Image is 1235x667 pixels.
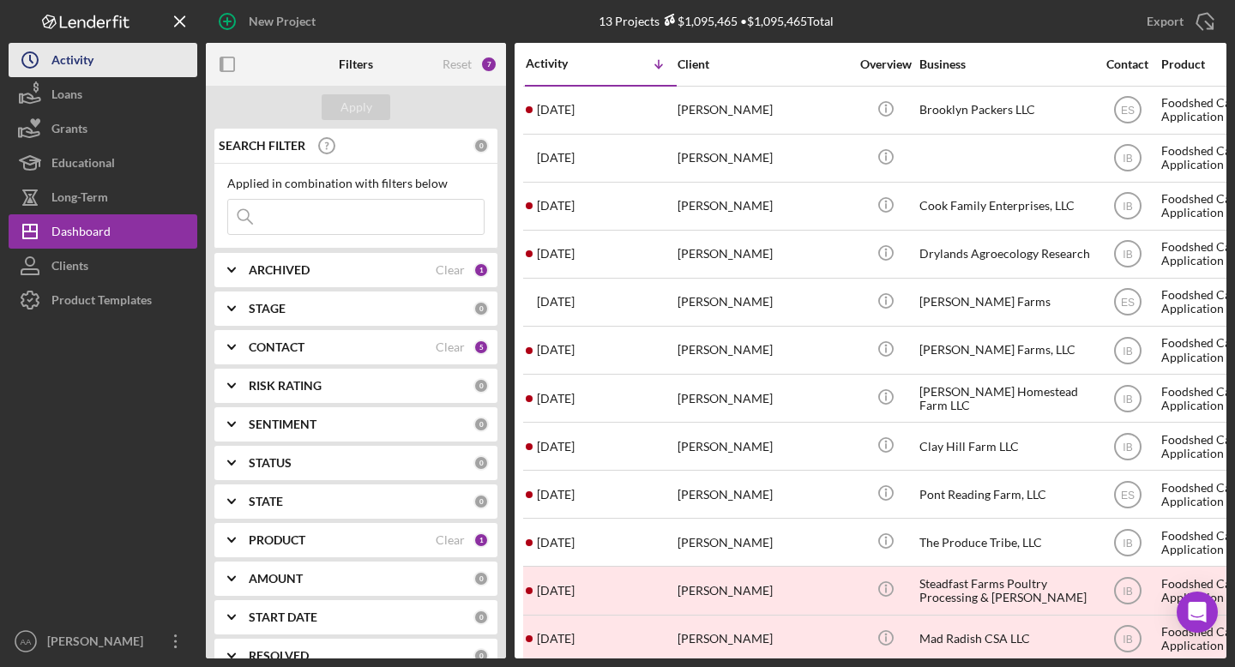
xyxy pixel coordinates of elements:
b: STATUS [249,456,292,470]
time: 2025-09-16 17:39 [537,536,575,550]
b: SEARCH FILTER [219,139,305,153]
div: Cook Family Enterprises, LLC [919,183,1091,229]
a: Clients [9,249,197,283]
div: Business [919,57,1091,71]
div: 7 [480,56,497,73]
div: [PERSON_NAME] [678,472,849,517]
text: IB [1123,393,1132,405]
b: SENTIMENT [249,418,316,431]
div: [PERSON_NAME] [678,231,849,277]
time: 2025-10-06 15:05 [537,295,575,309]
div: 5 [473,340,489,355]
div: [PERSON_NAME] [678,279,849,325]
time: 2025-10-07 20:48 [537,151,575,165]
text: ES [1120,105,1134,117]
time: 2025-10-06 22:18 [537,247,575,261]
text: IB [1123,249,1132,261]
div: 1 [473,532,489,548]
div: Applied in combination with filters below [227,177,485,190]
div: [PERSON_NAME] [678,568,849,613]
div: 0 [473,494,489,509]
div: [PERSON_NAME] [678,616,849,662]
button: Grants [9,111,197,146]
div: 1 [473,262,489,278]
time: 2025-10-09 18:05 [537,103,575,117]
div: New Project [249,4,316,39]
div: 0 [473,301,489,316]
b: RISK RATING [249,379,322,393]
div: Clients [51,249,88,287]
button: Loans [9,77,197,111]
div: Apply [340,94,372,120]
text: ES [1120,297,1134,309]
text: IB [1123,345,1132,357]
div: 0 [473,378,489,394]
b: RESOLVED [249,649,309,663]
time: 2025-09-29 13:59 [537,440,575,454]
div: Drylands Agroecology Research [919,231,1091,277]
div: Steadfast Farms Poultry Processing & [PERSON_NAME] [919,568,1091,613]
text: AA [21,637,32,646]
div: Activity [526,57,601,70]
text: IB [1123,153,1132,165]
div: Clay Hill Farm LLC [919,424,1091,469]
div: Overview [853,57,918,71]
text: IB [1123,201,1132,213]
div: 0 [473,417,489,432]
b: STATE [249,495,283,508]
div: [PERSON_NAME] [678,520,849,565]
div: Pont Reading Farm, LLC [919,472,1091,517]
button: AA[PERSON_NAME] [9,624,197,658]
div: Reset [443,57,472,71]
div: [PERSON_NAME] [678,183,849,229]
button: Dashboard [9,214,197,249]
div: [PERSON_NAME] [43,624,154,663]
text: IB [1123,586,1132,598]
time: 2025-09-15 17:36 [537,584,575,598]
div: [PERSON_NAME] Farms [919,279,1091,325]
div: 0 [473,571,489,586]
button: Educational [9,146,197,180]
div: Long-Term [51,180,108,219]
button: Product Templates [9,283,197,317]
div: Open Intercom Messenger [1177,592,1218,633]
text: IB [1123,537,1132,549]
b: Filters [339,57,373,71]
time: 2025-09-19 03:59 [537,488,575,502]
div: Brooklyn Packers LLC [919,87,1091,133]
div: Dashboard [51,214,111,253]
div: Export [1147,4,1184,39]
time: 2025-10-01 20:05 [537,343,575,357]
div: [PERSON_NAME] [678,87,849,133]
button: Activity [9,43,197,77]
div: Contact [1095,57,1160,71]
b: CONTACT [249,340,304,354]
div: Clear [436,340,465,354]
div: Product Templates [51,283,152,321]
time: 2025-09-29 17:38 [537,392,575,406]
button: Long-Term [9,180,197,214]
button: Export [1130,4,1226,39]
b: ARCHIVED [249,263,310,277]
b: START DATE [249,610,317,624]
text: ES [1120,489,1134,501]
div: $1,095,465 [660,14,738,28]
div: Loans [51,77,82,116]
div: Clear [436,533,465,547]
button: Apply [322,94,390,120]
div: Activity [51,43,93,81]
div: Grants [51,111,87,150]
div: The Produce Tribe, LLC [919,520,1091,565]
time: 2025-08-26 12:59 [537,632,575,646]
div: Mad Radish CSA LLC [919,616,1091,662]
div: 0 [473,455,489,471]
text: IB [1123,441,1132,453]
div: Educational [51,146,115,184]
